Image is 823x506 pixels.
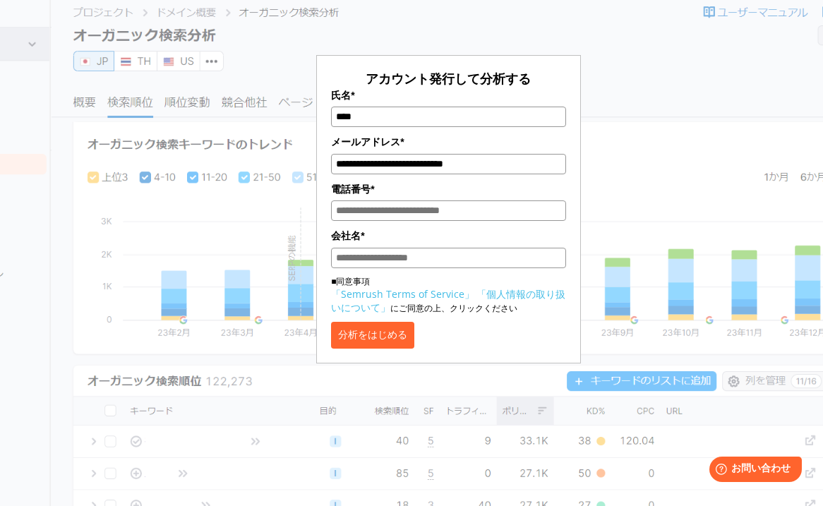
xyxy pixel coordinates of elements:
[697,451,807,490] iframe: Help widget launcher
[331,287,474,301] a: 「Semrush Terms of Service」
[331,134,566,150] label: メールアドレス*
[331,181,566,197] label: 電話番号*
[331,322,414,349] button: 分析をはじめる
[331,275,566,315] p: ■同意事項 にご同意の上、クリックください
[331,287,565,314] a: 「個人情報の取り扱いについて」
[366,70,531,87] span: アカウント発行して分析する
